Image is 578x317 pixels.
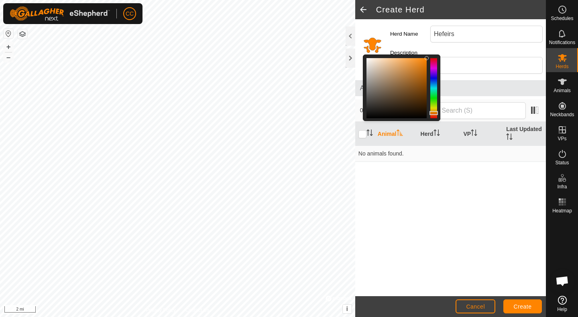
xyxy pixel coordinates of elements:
[390,26,430,42] label: Herd Name
[552,208,572,213] span: Heatmap
[146,307,176,314] a: Privacy Policy
[390,49,430,57] label: Description
[346,305,348,312] span: i
[471,131,477,137] p-sorticon: Activate to sort
[4,29,13,38] button: Reset Map
[4,52,13,62] button: –
[555,160,569,165] span: Status
[433,131,440,137] p-sorticon: Activate to sort
[376,5,546,14] h2: Create Herd
[506,135,513,141] p-sorticon: Activate to sort
[557,307,567,312] span: Help
[374,122,417,146] th: Animal
[343,305,352,313] button: i
[558,136,566,141] span: VPs
[551,16,573,21] span: Schedules
[360,106,429,115] span: 0 selected of 0
[514,303,532,310] span: Create
[4,42,13,52] button: +
[126,10,134,18] span: CC
[18,29,27,39] button: Map Layers
[557,184,567,189] span: Infra
[185,307,209,314] a: Contact Us
[456,299,495,313] button: Cancel
[546,293,578,315] a: Help
[10,6,110,21] img: Gallagher Logo
[550,269,574,293] div: Open chat
[549,40,575,45] span: Notifications
[503,122,546,146] th: Last Updated
[460,122,503,146] th: VP
[554,88,571,93] span: Animals
[397,131,403,137] p-sorticon: Activate to sort
[417,122,460,146] th: Herd
[466,303,485,310] span: Cancel
[355,146,546,162] td: No animals found.
[556,64,568,69] span: Herds
[366,131,373,137] p-sorticon: Activate to sort
[360,83,541,93] span: Animals
[429,102,526,119] input: Search (S)
[503,299,542,313] button: Create
[550,112,574,117] span: Neckbands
